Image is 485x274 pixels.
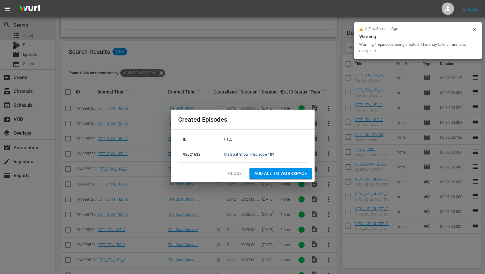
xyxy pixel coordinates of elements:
a: Sign Out [463,6,479,11]
img: ans4CAIJ8jUAAAAAAAAAAAAAAAAAAAAAAAAgQb4GAAAAAAAAAAAAAAAAAAAAAAAAJMjXAAAAAAAAAAAAAAAAAAAAAAAAgAT5G... [15,2,45,16]
td: 92021632 [178,147,218,163]
div: Warning [359,33,477,40]
a: The Boat Show – Episode 181 [223,152,274,157]
span: Close [228,170,242,177]
div: Warning 1 Episodes being created. This may take a minute to complete. [359,41,470,54]
button: Add all to Workspace [249,168,312,179]
button: Close [223,168,247,179]
th: ID [178,132,218,147]
h2: Created Episodes [178,115,307,124]
span: Add all to Workspace [254,170,307,177]
span: menu [4,5,11,12]
th: TITLE [218,132,307,147]
span: a few seconds ago [365,27,398,32]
